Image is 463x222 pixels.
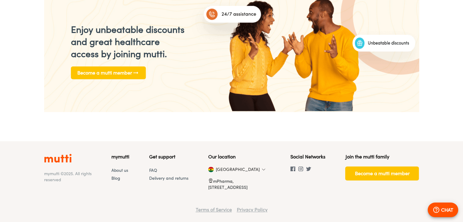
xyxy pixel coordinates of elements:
[290,166,295,171] img: Facebook
[208,178,213,183] img: Location
[306,167,314,172] a: Twitter
[111,168,128,173] a: About us
[290,153,325,160] h5: Social Networks
[111,153,129,160] h5: mymutti
[71,23,189,60] p: Enjoy unbeatable discounts and great healthcare access by joining mutti.
[345,153,419,160] h5: Join the mutti family
[290,167,298,172] a: Facebook
[149,168,157,173] a: FAQ
[111,175,120,181] a: Blog
[441,206,453,213] p: CHAT
[77,68,139,77] span: Become a mutti member
[44,153,72,163] img: Logo
[208,153,271,160] h5: Our location
[355,169,409,178] span: Become a mutti member
[336,23,432,79] img: Unbeatable discounts
[298,166,303,171] img: Instagram
[149,175,188,181] a: Delivery and returns
[428,203,458,217] button: CHAT
[44,171,92,183] p: mymutti © 2025 . All rights reserved
[149,153,188,160] h5: Get support
[345,166,419,180] button: Become a mutti member
[262,168,265,171] img: Dropdown
[208,178,271,190] p: mPharma, [STREET_ADDRESS]
[71,66,146,79] button: Become a mutti member
[237,206,268,213] a: Privacy Policy
[208,166,217,172] section: [GEOGRAPHIC_DATA]
[196,206,232,213] a: Terms of Service
[298,167,306,172] a: Instagram
[208,167,214,172] img: Ghana
[306,166,311,171] img: Twitter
